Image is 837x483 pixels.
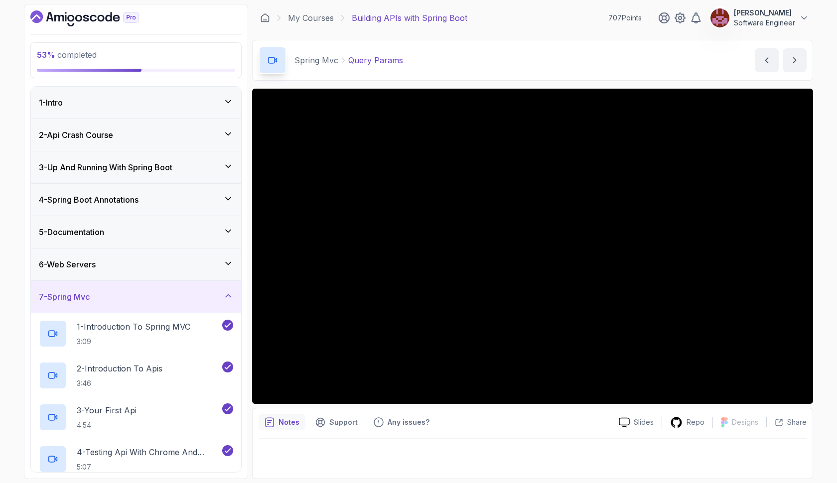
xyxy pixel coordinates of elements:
[31,184,241,216] button: 4-Spring Boot Annotations
[39,403,233,431] button: 3-Your First Api4:54
[783,48,807,72] button: next content
[288,12,334,24] a: My Courses
[710,8,809,28] button: user profile image[PERSON_NAME]Software Engineer
[77,404,137,416] p: 3 - Your First Api
[77,420,137,430] p: 4:54
[31,281,241,313] button: 7-Spring Mvc
[309,414,364,430] button: Support button
[37,50,55,60] span: 53 %
[39,320,233,348] button: 1-Introduction To Spring MVC3:09
[77,378,162,388] p: 3:46
[31,119,241,151] button: 2-Api Crash Course
[634,417,654,427] p: Slides
[77,462,220,472] p: 5:07
[687,417,704,427] p: Repo
[611,417,662,428] a: Slides
[39,97,63,109] h3: 1 - Intro
[39,258,96,270] h3: 6 - Web Servers
[39,291,90,303] h3: 7 - Spring Mvc
[39,161,172,173] h3: 3 - Up And Running With Spring Boot
[39,226,104,238] h3: 5 - Documentation
[348,54,403,66] p: Query Params
[710,8,729,27] img: user profile image
[31,248,241,280] button: 6-Web Servers
[368,414,435,430] button: Feedback button
[608,13,642,23] p: 707 Points
[329,417,358,427] p: Support
[732,417,758,427] p: Designs
[31,87,241,119] button: 1-Intro
[30,10,162,26] a: Dashboard
[252,89,813,404] iframe: 6 - Query Params
[388,417,429,427] p: Any issues?
[662,416,712,429] a: Repo
[77,446,220,458] p: 4 - Testing Api With Chrome And Intellij
[766,417,807,427] button: Share
[755,48,779,72] button: previous content
[39,445,233,473] button: 4-Testing Api With Chrome And Intellij5:07
[39,194,139,206] h3: 4 - Spring Boot Annotations
[734,8,795,18] p: [PERSON_NAME]
[259,414,305,430] button: notes button
[77,321,190,333] p: 1 - Introduction To Spring MVC
[734,18,795,28] p: Software Engineer
[260,13,270,23] a: Dashboard
[294,54,338,66] p: Spring Mvc
[352,12,467,24] p: Building APIs with Spring Boot
[39,129,113,141] h3: 2 - Api Crash Course
[787,417,807,427] p: Share
[37,50,97,60] span: completed
[279,417,299,427] p: Notes
[77,362,162,374] p: 2 - Introduction To Apis
[31,151,241,183] button: 3-Up And Running With Spring Boot
[77,337,190,347] p: 3:09
[31,216,241,248] button: 5-Documentation
[39,362,233,389] button: 2-Introduction To Apis3:46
